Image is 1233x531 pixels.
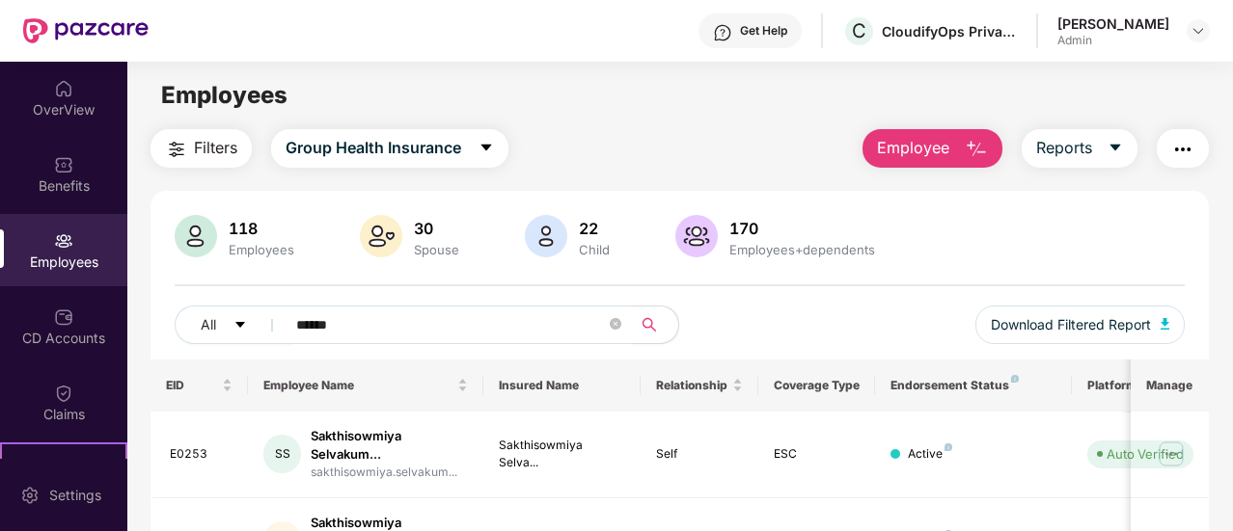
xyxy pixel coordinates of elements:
[201,314,216,335] span: All
[271,129,508,168] button: Group Health Insurancecaret-down
[675,215,718,257] img: svg+xml;base64,PHN2ZyB4bWxucz0iaHR0cDovL3d3dy53My5vcmcvMjAwMC9zdmciIHhtbG5zOnhsaW5rPSJodHRwOi8vd3...
[877,136,949,160] span: Employee
[20,486,40,505] img: svg+xml;base64,PHN2ZyBpZD0iU2V0dGluZy0yMHgyMCIgeG1sbnM9Imh0dHA6Ly93d3cudzMub3JnLzIwMDAvc3ZnIiB3aW...
[54,307,73,327] img: svg+xml;base64,PHN2ZyBpZD0iQ0RfQWNjb3VudHMiIGRhdGEtbmFtZT0iQ0QgQWNjb3VudHMiIHhtbG5zPSJodHRwOi8vd3...
[1161,318,1170,330] img: svg+xml;base64,PHN2ZyB4bWxucz0iaHR0cDovL3d3dy53My5vcmcvMjAwMC9zdmciIHhtbG5zOnhsaW5rPSJodHRwOi8vd3...
[631,317,669,332] span: search
[975,305,1186,344] button: Download Filtered Report
[656,445,743,464] div: Self
[1191,23,1206,39] img: svg+xml;base64,PHN2ZyBpZD0iRHJvcGRvd24tMzJ4MzIiIHhtbG5zPSJodHRwOi8vd3d3LnczLm9yZy8yMDAwL3N2ZyIgd2...
[882,22,1017,40] div: CloudifyOps Private Limited
[908,445,952,464] div: Active
[175,215,217,257] img: svg+xml;base64,PHN2ZyB4bWxucz0iaHR0cDovL3d3dy53My5vcmcvMjAwMC9zdmciIHhtbG5zOnhsaW5rPSJodHRwOi8vd3...
[1057,14,1169,33] div: [PERSON_NAME]
[991,314,1151,335] span: Download Filtered Report
[631,305,679,344] button: search
[1131,359,1209,412] th: Manage
[1087,378,1193,393] div: Platform Status
[1171,138,1194,161] img: svg+xml;base64,PHN2ZyB4bWxucz0iaHR0cDovL3d3dy53My5vcmcvMjAwMC9zdmciIHdpZHRoPSIyNCIgaGVpZ2h0PSIyNC...
[740,23,787,39] div: Get Help
[575,242,614,257] div: Child
[410,219,463,238] div: 30
[311,464,468,482] div: sakthisowmiya.selvakum...
[641,359,758,412] th: Relationship
[166,378,219,393] span: EID
[1036,136,1092,160] span: Reports
[286,136,461,160] span: Group Health Insurance
[225,219,298,238] div: 118
[726,219,879,238] div: 170
[54,384,73,403] img: svg+xml;base64,PHN2ZyBpZD0iQ2xhaW0iIHhtbG5zPSJodHRwOi8vd3d3LnczLm9yZy8yMDAwL3N2ZyIgd2lkdGg9IjIwIi...
[225,242,298,257] div: Employees
[863,129,1002,168] button: Employee
[54,231,73,251] img: svg+xml;base64,PHN2ZyBpZD0iRW1wbG95ZWVzIiB4bWxucz0iaHR0cDovL3d3dy53My5vcmcvMjAwMC9zdmciIHdpZHRoPS...
[965,138,988,161] img: svg+xml;base64,PHN2ZyB4bWxucz0iaHR0cDovL3d3dy53My5vcmcvMjAwMC9zdmciIHhtbG5zOnhsaW5rPSJodHRwOi8vd3...
[410,242,463,257] div: Spouse
[170,445,233,464] div: E0253
[151,359,249,412] th: EID
[23,18,149,43] img: New Pazcare Logo
[656,378,728,393] span: Relationship
[263,378,453,393] span: Employee Name
[852,19,866,42] span: C
[890,378,1055,393] div: Endorsement Status
[945,443,952,451] img: svg+xml;base64,PHN2ZyB4bWxucz0iaHR0cDovL3d3dy53My5vcmcvMjAwMC9zdmciIHdpZHRoPSI4IiBoZWlnaHQ9IjgiIH...
[43,486,107,505] div: Settings
[248,359,483,412] th: Employee Name
[1108,140,1123,157] span: caret-down
[233,318,247,333] span: caret-down
[483,359,641,412] th: Insured Name
[360,215,402,257] img: svg+xml;base64,PHN2ZyB4bWxucz0iaHR0cDovL3d3dy53My5vcmcvMjAwMC9zdmciIHhtbG5zOnhsaW5rPSJodHRwOi8vd3...
[151,129,252,168] button: Filters
[175,305,292,344] button: Allcaret-down
[1107,444,1184,464] div: Auto Verified
[263,435,300,473] div: SS
[479,140,494,157] span: caret-down
[758,359,876,412] th: Coverage Type
[610,316,621,334] span: close-circle
[161,81,288,109] span: Employees
[1022,129,1137,168] button: Reportscaret-down
[499,437,625,473] div: Sakthisowmiya Selva...
[774,445,861,464] div: ESC
[194,136,237,160] span: Filters
[165,138,188,161] img: svg+xml;base64,PHN2ZyB4bWxucz0iaHR0cDovL3d3dy53My5vcmcvMjAwMC9zdmciIHdpZHRoPSIyNCIgaGVpZ2h0PSIyNC...
[610,318,621,330] span: close-circle
[54,155,73,174] img: svg+xml;base64,PHN2ZyBpZD0iQmVuZWZpdHMiIHhtbG5zPSJodHRwOi8vd3d3LnczLm9yZy8yMDAwL3N2ZyIgd2lkdGg9Ij...
[1057,33,1169,48] div: Admin
[311,427,468,464] div: Sakthisowmiya Selvakum...
[525,215,567,257] img: svg+xml;base64,PHN2ZyB4bWxucz0iaHR0cDovL3d3dy53My5vcmcvMjAwMC9zdmciIHhtbG5zOnhsaW5rPSJodHRwOi8vd3...
[1156,438,1187,469] img: manageButton
[1011,375,1019,383] img: svg+xml;base64,PHN2ZyB4bWxucz0iaHR0cDovL3d3dy53My5vcmcvMjAwMC9zdmciIHdpZHRoPSI4IiBoZWlnaHQ9IjgiIH...
[54,79,73,98] img: svg+xml;base64,PHN2ZyBpZD0iSG9tZSIgeG1sbnM9Imh0dHA6Ly93d3cudzMub3JnLzIwMDAvc3ZnIiB3aWR0aD0iMjAiIG...
[713,23,732,42] img: svg+xml;base64,PHN2ZyBpZD0iSGVscC0zMngzMiIgeG1sbnM9Imh0dHA6Ly93d3cudzMub3JnLzIwMDAvc3ZnIiB3aWR0aD...
[575,219,614,238] div: 22
[726,242,879,257] div: Employees+dependents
